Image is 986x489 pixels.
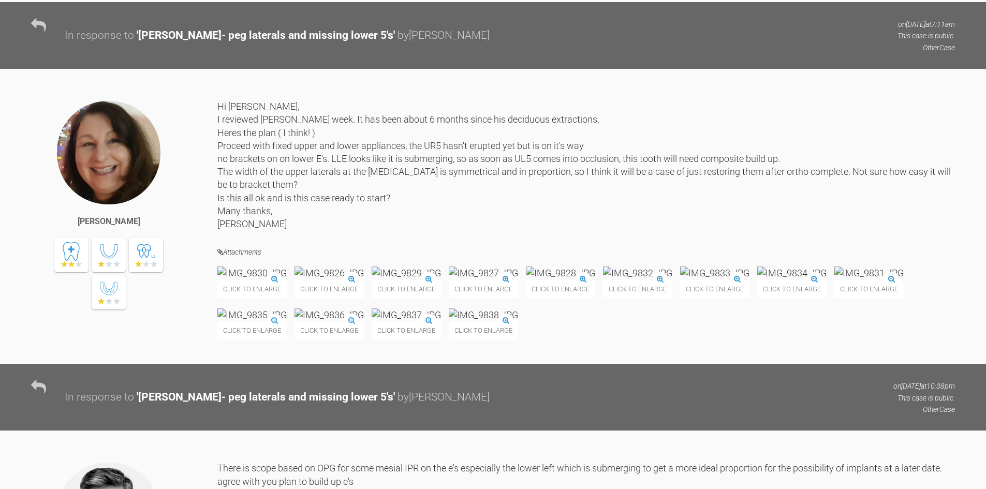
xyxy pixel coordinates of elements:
[78,215,140,228] div: [PERSON_NAME]
[217,246,955,259] h4: Attachments
[449,280,518,298] span: Click to enlarge
[372,321,441,339] span: Click to enlarge
[893,392,955,404] p: This case is public.
[217,100,955,230] div: Hi [PERSON_NAME], I reviewed [PERSON_NAME] week. It has been about 6 months since his deciduous e...
[137,27,395,45] div: ' [PERSON_NAME]- peg laterals and missing lower 5's '
[834,280,904,298] span: Click to enlarge
[372,266,441,279] img: IMG_9829.JPG
[217,280,287,298] span: Click to enlarge
[897,19,955,30] p: on [DATE] at 7:11am
[449,308,518,321] img: IMG_9838.JPG
[680,266,749,279] img: IMG_9833.JPG
[680,280,749,298] span: Click to enlarge
[526,280,595,298] span: Click to enlarge
[65,27,134,45] div: In response to
[398,27,490,45] div: by [PERSON_NAME]
[65,389,134,406] div: In response to
[897,42,955,53] p: Other Case
[398,389,490,406] div: by [PERSON_NAME]
[603,266,672,279] img: IMG_9832.JPG
[295,280,364,298] span: Click to enlarge
[217,321,287,339] span: Click to enlarge
[526,266,595,279] img: IMG_9828.JPG
[217,308,287,321] img: IMG_9835.JPG
[372,280,441,298] span: Click to enlarge
[372,308,441,321] img: IMG_9837.JPG
[295,308,364,321] img: IMG_9836.JPG
[757,266,827,279] img: IMG_9834.JPG
[295,321,364,339] span: Click to enlarge
[897,30,955,41] p: This case is public.
[757,280,827,298] span: Click to enlarge
[603,280,672,298] span: Click to enlarge
[295,266,364,279] img: IMG_9826.JPG
[217,266,287,279] img: IMG_9830.JPG
[893,404,955,415] p: Other Case
[449,266,518,279] img: IMG_9827.JPG
[56,100,161,205] img: Lana Gilchrist
[137,389,395,406] div: ' [PERSON_NAME]- peg laterals and missing lower 5's '
[893,380,955,392] p: on [DATE] at 10:38pm
[449,321,518,339] span: Click to enlarge
[834,266,904,279] img: IMG_9831.JPG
